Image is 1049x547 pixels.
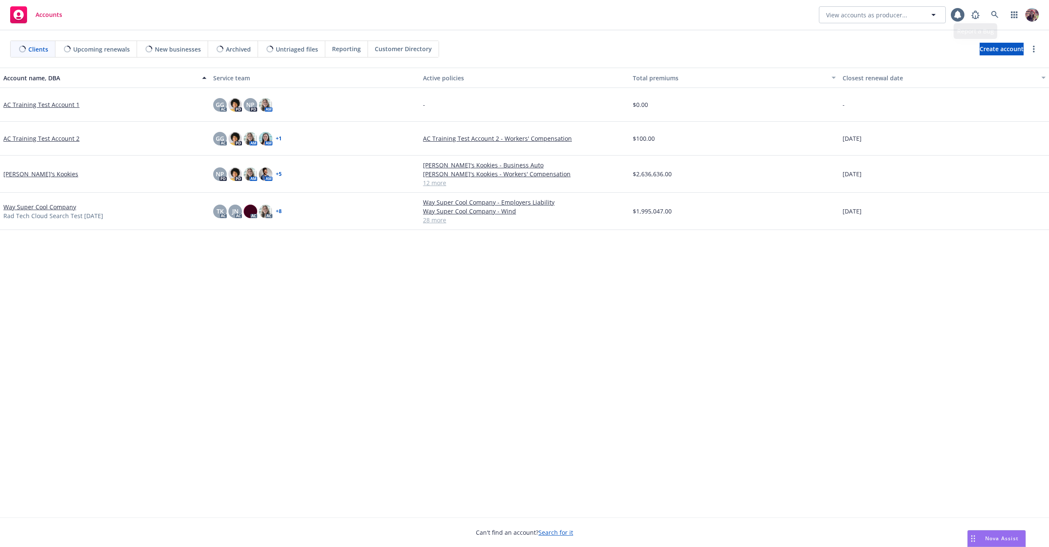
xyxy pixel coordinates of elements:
[843,170,862,178] span: [DATE]
[843,100,845,109] span: -
[259,98,272,112] img: photo
[629,68,839,88] button: Total premiums
[3,202,76,211] a: Way Super Cool Company
[3,74,197,82] div: Account name, DBA
[216,100,224,109] span: GG
[3,211,103,220] span: Rad Tech Cloud Search Test [DATE]
[213,74,416,82] div: Service team
[1029,44,1039,54] a: more
[423,207,626,216] a: Way Super Cool Company - Wind
[155,45,201,54] span: New businesses
[423,198,626,207] a: Way Super Cool Company - Employers Liability
[423,161,626,170] a: [PERSON_NAME]'s Kookies - Business Auto
[226,45,251,54] span: Archived
[985,535,1019,542] span: Nova Assist
[843,74,1036,82] div: Closest renewal date
[3,100,80,109] a: AC Training Test Account 1
[259,167,272,181] img: photo
[986,6,1003,23] a: Search
[1025,8,1039,22] img: photo
[244,167,257,181] img: photo
[36,11,62,18] span: Accounts
[843,134,862,143] span: [DATE]
[423,170,626,178] a: [PERSON_NAME]'s Kookies - Workers' Compensation
[423,216,626,224] a: 28 more
[228,132,242,145] img: photo
[7,3,66,27] a: Accounts
[228,98,242,112] img: photo
[259,132,272,145] img: photo
[232,207,239,216] span: JN
[839,68,1049,88] button: Closest renewal date
[819,6,946,23] button: View accounts as producer...
[423,178,626,187] a: 12 more
[980,43,1024,55] a: Create account
[968,531,978,547] div: Drag to move
[420,68,629,88] button: Active policies
[843,207,862,216] span: [DATE]
[28,45,48,54] span: Clients
[217,207,224,216] span: TK
[375,44,432,53] span: Customer Directory
[633,170,672,178] span: $2,636,636.00
[276,172,282,177] a: + 5
[423,134,626,143] a: AC Training Test Account 2 - Workers' Compensation
[3,134,80,143] a: AC Training Test Account 2
[228,167,242,181] img: photo
[826,11,907,19] span: View accounts as producer...
[276,136,282,141] a: + 1
[423,100,425,109] span: -
[276,45,318,54] span: Untriaged files
[423,74,626,82] div: Active policies
[980,41,1024,57] span: Create account
[3,170,78,178] a: [PERSON_NAME]'s Kookies
[259,205,272,218] img: photo
[633,207,672,216] span: $1,995,047.00
[210,68,420,88] button: Service team
[73,45,130,54] span: Upcoming renewals
[967,530,1026,547] button: Nova Assist
[633,134,655,143] span: $100.00
[244,132,257,145] img: photo
[216,170,224,178] span: NP
[967,6,984,23] a: Report a Bug
[276,209,282,214] a: + 8
[1006,6,1023,23] a: Switch app
[538,528,573,536] a: Search for it
[244,205,257,218] img: photo
[476,528,573,537] span: Can't find an account?
[633,74,827,82] div: Total premiums
[216,134,224,143] span: GG
[246,100,255,109] span: NP
[633,100,648,109] span: $0.00
[332,44,361,53] span: Reporting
